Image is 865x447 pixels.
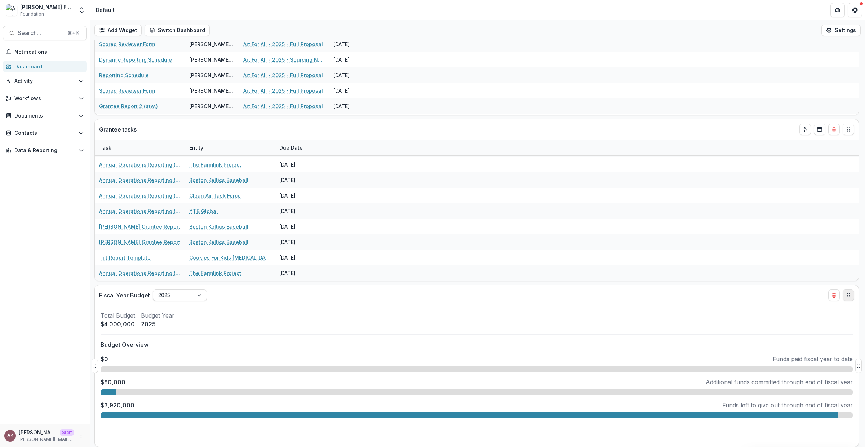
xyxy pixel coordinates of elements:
p: Staff [60,429,74,436]
a: Cookies For Kids [MEDICAL_DATA] [189,254,271,261]
span: Search... [18,30,63,36]
a: Boston Keltics Baseball [189,176,248,184]
p: Fiscal Year Budget [99,291,150,300]
a: Art For All - 2025 - Sourcing Notes [243,56,325,63]
p: $4,000,000 [101,320,135,328]
button: Get Help [848,3,862,17]
span: Notifications [14,49,84,55]
button: Open Workflows [3,93,87,104]
div: [DATE] [275,250,329,265]
a: Art For All - 2025 - Full Proposal [243,40,323,48]
p: Total Budget [101,311,135,320]
a: Annual Operations Reporting (atw) [99,176,181,184]
a: Art For All - 2025 - Full Proposal [243,71,323,79]
span: Data & Reporting [14,147,75,154]
div: [DATE] [275,188,329,203]
div: [PERSON_NAME] Foundation [20,3,74,11]
button: Partners [830,3,845,17]
div: [DATE] [275,234,329,250]
button: Drag [855,359,862,373]
button: Open Contacts [3,127,87,139]
div: [DATE] [275,157,329,172]
button: Notifications [3,46,87,58]
button: More [77,431,85,440]
div: [PERSON_NAME] <[PERSON_NAME][EMAIL_ADDRESS][DOMAIN_NAME]> [189,102,235,110]
button: Open entity switcher [77,3,87,17]
button: Delete card [828,289,840,301]
span: Workflows [14,96,75,102]
div: Due Date [275,144,307,151]
a: Clean Air Task Force [189,192,241,199]
a: [PERSON_NAME] Grantee Report [99,238,180,246]
button: Switch Dashboard [145,25,210,36]
button: Open Activity [3,75,87,87]
nav: breadcrumb [93,5,117,15]
div: Task [95,140,185,155]
button: toggle-assigned-to-me [799,124,811,135]
div: [DATE] [275,219,329,234]
button: Settings [821,25,861,36]
a: Reporting Schedule [99,71,149,79]
button: Delete card [828,124,840,135]
button: Drag [92,359,98,373]
div: Dashboard [14,63,81,70]
span: Documents [14,113,75,119]
p: [PERSON_NAME][EMAIL_ADDRESS][DOMAIN_NAME] [19,436,74,443]
a: Annual Operations Reporting (atw) [99,192,181,199]
div: [DATE] [329,67,383,83]
div: [PERSON_NAME] <[PERSON_NAME][EMAIL_ADDRESS][DOMAIN_NAME]> [189,40,235,48]
a: Dynamic Reporting Schedule [99,56,172,63]
p: Additional funds committed through end of fiscal year [706,378,853,386]
a: YTB Global [189,207,218,215]
p: $80,000 [101,378,125,386]
p: Funds paid fiscal year to date [773,355,853,363]
div: [DATE] [329,36,383,52]
div: [DATE] [329,114,383,129]
p: Grantee tasks [99,125,137,134]
div: [DATE] [329,52,383,67]
a: Dashboard [3,61,87,72]
div: [PERSON_NAME] <[PERSON_NAME][EMAIL_ADDRESS][DOMAIN_NAME]> [189,71,235,79]
a: Art For All - 2025 - Full Proposal [243,87,323,94]
button: Search... [3,26,87,40]
p: 2025 [141,320,174,328]
a: Annual Operations Reporting (atw) [99,161,181,168]
div: [DATE] [329,98,383,114]
div: Task [95,144,116,151]
div: Andrew Clegg <andrew@trytemelio.com> [7,433,13,438]
button: Add Widget [94,25,142,36]
a: Boston Keltics Baseball [189,238,248,246]
div: Due Date [275,140,329,155]
p: Funds left to give out through end of fiscal year [722,401,853,410]
div: Entity [185,144,208,151]
div: Entity [185,140,275,155]
button: Open Data & Reporting [3,145,87,156]
a: Art For All - 2025 - Full Proposal [243,102,323,110]
p: [PERSON_NAME] <[PERSON_NAME][EMAIL_ADDRESS][DOMAIN_NAME]> [19,429,57,436]
span: Contacts [14,130,75,136]
button: Calendar [814,124,825,135]
p: $0 [101,355,108,363]
div: [DATE] [275,172,329,188]
div: [PERSON_NAME] <[PERSON_NAME][EMAIL_ADDRESS][DOMAIN_NAME]> [189,87,235,94]
div: [PERSON_NAME] <[PERSON_NAME][EMAIL_ADDRESS][DOMAIN_NAME]> [189,56,235,63]
button: Drag [843,124,854,135]
div: Default [96,6,115,14]
a: The Farmlink Project [189,269,241,277]
p: $3,920,000 [101,401,134,410]
button: Open Documents [3,110,87,121]
a: Annual Operations Reporting (atw) [99,269,181,277]
a: Scored Reviewer Form [99,87,155,94]
img: Andrew Foundation [6,4,17,16]
button: Drag [843,289,854,301]
div: [DATE] [329,83,383,98]
p: Budget Year [141,311,174,320]
p: Budget Overview [101,340,853,349]
a: Scored Reviewer Form [99,40,155,48]
div: [DATE] [275,203,329,219]
div: ⌘ + K [66,29,81,37]
span: Activity [14,78,75,84]
a: [PERSON_NAME] Grantee Report [99,223,180,230]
